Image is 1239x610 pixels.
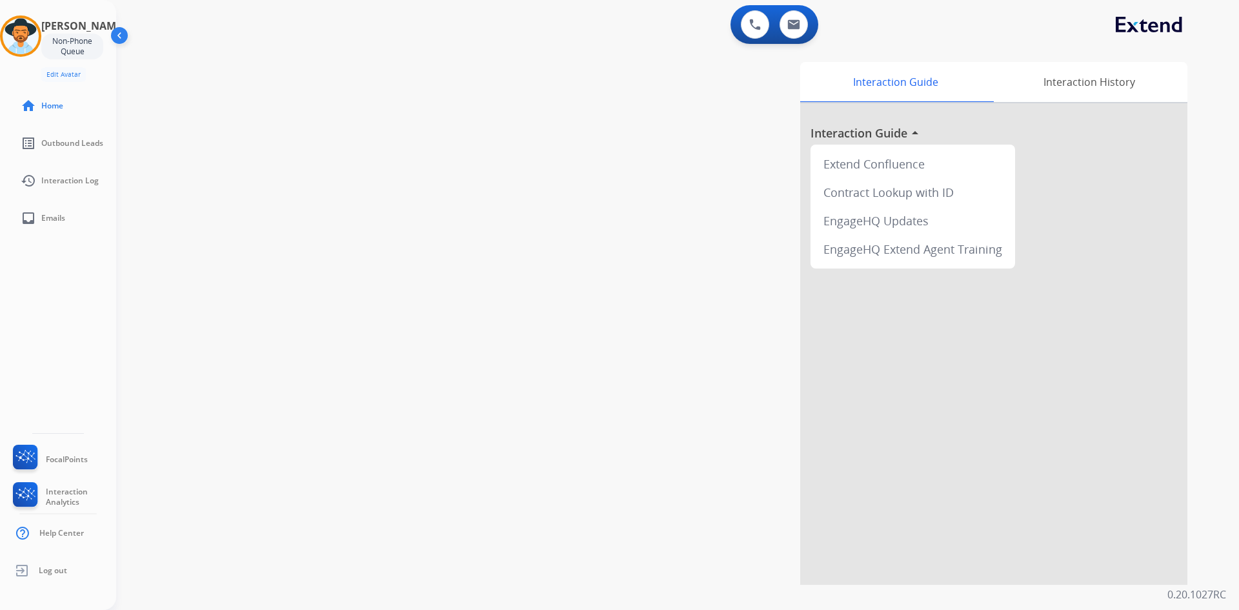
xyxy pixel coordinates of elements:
[41,176,99,186] span: Interaction Log
[10,482,116,512] a: Interaction Analytics
[39,528,84,538] span: Help Center
[46,454,88,465] span: FocalPoints
[1167,587,1226,602] p: 0.20.1027RC
[46,487,116,507] span: Interaction Analytics
[816,178,1010,207] div: Contract Lookup with ID
[41,67,86,82] button: Edit Avatar
[21,136,36,151] mat-icon: list_alt
[41,18,125,34] h3: [PERSON_NAME]
[41,138,103,148] span: Outbound Leads
[41,213,65,223] span: Emails
[991,62,1187,102] div: Interaction History
[816,207,1010,235] div: EngageHQ Updates
[41,101,63,111] span: Home
[816,150,1010,178] div: Extend Confluence
[816,235,1010,263] div: EngageHQ Extend Agent Training
[39,565,67,576] span: Log out
[21,173,36,188] mat-icon: history
[41,34,103,59] div: Non-Phone Queue
[3,18,39,54] img: avatar
[21,210,36,226] mat-icon: inbox
[800,62,991,102] div: Interaction Guide
[21,98,36,114] mat-icon: home
[10,445,88,474] a: FocalPoints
